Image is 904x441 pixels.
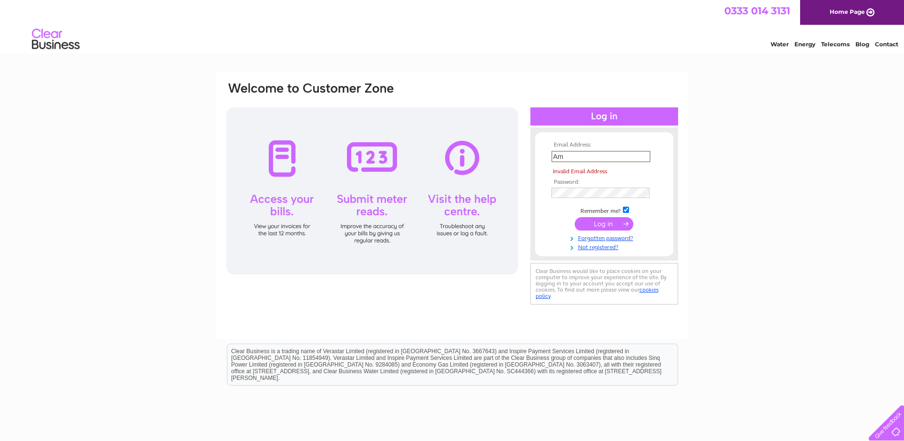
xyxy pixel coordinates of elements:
a: cookies policy [536,286,659,299]
a: Forgotten password? [551,233,660,242]
a: 0333 014 3131 [724,5,790,17]
span: Invalid Email Address [553,168,607,175]
a: Telecoms [821,41,850,48]
a: Blog [855,41,869,48]
div: Clear Business would like to place cookies on your computer to improve your experience of the sit... [530,263,678,304]
a: Water [771,41,789,48]
input: Submit [575,217,633,231]
a: Energy [794,41,815,48]
th: Email Address: [549,142,660,148]
div: Clear Business is a trading name of Verastar Limited (registered in [GEOGRAPHIC_DATA] No. 3667643... [227,5,678,46]
a: Not registered? [551,242,660,251]
img: logo.png [31,25,80,54]
th: Password: [549,179,660,186]
a: Contact [875,41,898,48]
td: Remember me? [549,205,660,215]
